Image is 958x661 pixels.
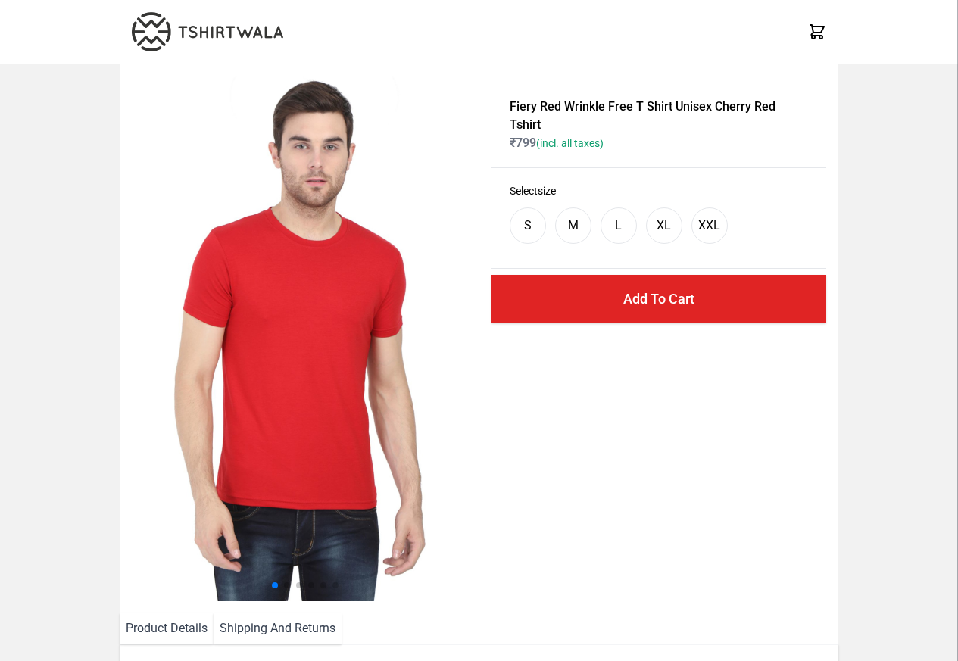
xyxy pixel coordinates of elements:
[491,275,826,323] button: Add To Cart
[214,613,342,644] li: Shipping And Returns
[536,137,604,149] span: (incl. all taxes)
[568,217,579,235] div: M
[524,217,532,235] div: S
[132,76,482,601] img: 4M6A2225.jpg
[510,183,808,198] h3: Select size
[510,98,808,134] h1: Fiery Red Wrinkle Free T Shirt Unisex Cherry Red Tshirt
[698,217,720,235] div: XXL
[120,613,214,644] li: Product Details
[510,136,604,150] span: ₹ 799
[615,217,622,235] div: L
[132,12,283,51] img: TW-LOGO-400-104.png
[657,217,671,235] div: XL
